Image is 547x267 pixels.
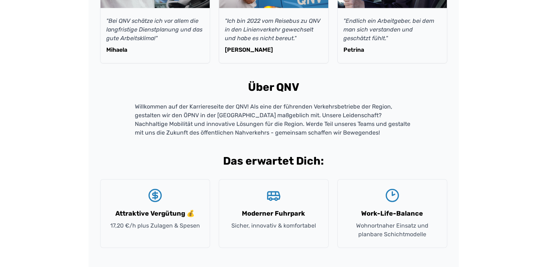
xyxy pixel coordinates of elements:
[225,46,322,54] p: [PERSON_NAME]
[100,81,447,94] h2: Über QNV
[135,102,413,137] p: Willkommen auf der Karriereseite der QNV! Als eine der führenden Verkehrsbetriebe der Region, ges...
[148,188,162,203] svg: CircleDollarSign
[106,17,204,43] p: "Bei QNV schätze ich vor allem die langfristige Dienstplanung und das gute Arbeitsklima!"
[231,221,316,230] p: Sicher, innovativ & komfortabel
[115,208,195,219] h3: Attraktive Vergütung 💰
[385,188,399,203] svg: Clock2
[100,154,447,168] h2: Das erwartet Dich:
[110,221,200,230] p: 17,20 €/h plus Zulagen & Spesen
[242,208,305,219] h3: Moderner Fuhrpark
[225,17,322,43] p: "Ich bin 2022 vom Reisebus zu QNV in den Linienverkehr gewechselt und habe es nicht bereut."
[346,221,438,239] p: Wohnortnaher Einsatz und planbare Schichtmodelle
[266,188,281,203] svg: Bus
[343,17,441,43] p: "Endlich ein Arbeitgeber, bei dem man sich verstanden und geschätzt fühlt."
[106,46,204,54] p: Mihaela
[343,46,441,54] p: Petrina
[361,208,423,219] h3: Work-Life-Balance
